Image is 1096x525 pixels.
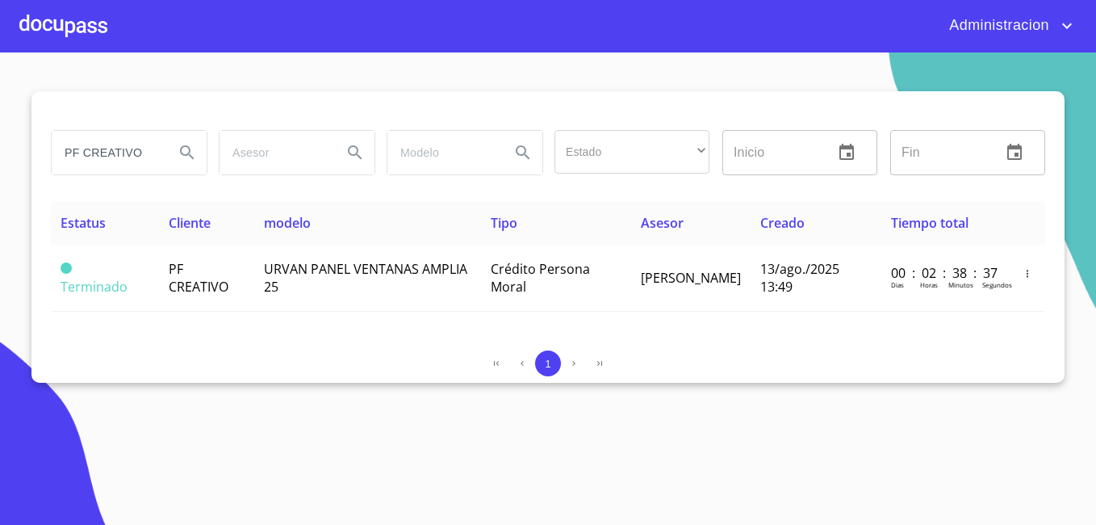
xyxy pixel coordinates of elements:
[168,133,207,172] button: Search
[387,131,497,174] input: search
[220,131,329,174] input: search
[545,358,550,370] span: 1
[891,280,904,289] p: Dias
[760,214,805,232] span: Creado
[641,269,741,287] span: [PERSON_NAME]
[554,130,709,174] div: ​
[937,13,1057,39] span: Administracion
[61,278,128,296] span: Terminado
[264,260,467,296] span: URVAN PANEL VENTANAS AMPLIA 25
[504,133,542,172] button: Search
[336,133,374,172] button: Search
[61,262,72,274] span: Terminado
[169,260,228,296] span: PF CREATIVO
[169,214,211,232] span: Cliente
[891,264,1000,282] p: 00 : 02 : 38 : 37
[760,260,839,296] span: 13/ago./2025 13:49
[491,214,517,232] span: Tipo
[641,214,684,232] span: Asesor
[535,351,561,376] button: 1
[937,13,1077,39] button: account of current user
[264,214,311,232] span: modelo
[891,214,968,232] span: Tiempo total
[491,260,590,296] span: Crédito Persona Moral
[61,214,106,232] span: Estatus
[52,131,161,174] input: search
[920,280,938,289] p: Horas
[982,280,1012,289] p: Segundos
[948,280,973,289] p: Minutos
